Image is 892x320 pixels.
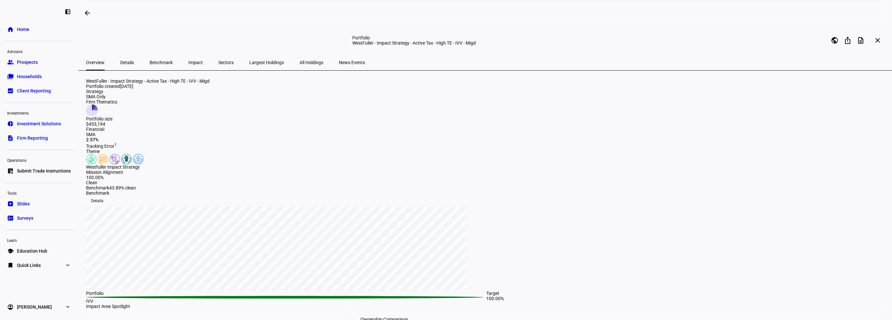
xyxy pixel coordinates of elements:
div: SMA Only [86,94,117,99]
eth-mat-symbol: expand_more [65,262,71,269]
span: Firm Reporting [17,135,48,141]
div: WestFuller - Impact Strategy - Active Tax - High TE - IVV - Migd [86,78,886,84]
div: Portfolio [352,35,618,40]
span: [PERSON_NAME] [17,304,52,310]
span: Details [91,196,103,206]
div: Portfolio created [86,84,886,89]
span: Education Hub [17,248,47,254]
span: Investment Solutions [17,120,61,127]
div: Portfolio size [86,116,117,121]
span: Largest Holdings [249,60,284,65]
eth-mat-symbol: folder_copy [7,73,14,80]
img: lgbtqJustice.colored.svg [98,154,108,164]
div: Strategy [86,89,117,94]
img: womensRights.colored.svg [133,154,143,164]
span: Quick Links [17,262,41,269]
div: Tools [4,188,74,197]
span: [DATE] [120,84,133,89]
eth-mat-symbol: list_alt_add [7,168,14,174]
span: Overview [86,60,105,65]
div: Learn [4,235,74,244]
div: Target [486,291,886,296]
span: 43.89% clean [109,185,136,190]
a: descriptionFirm Reporting [4,132,74,145]
div: WestFuller - Impact Strategy - Active Tax - High TE - IVV - Migd [352,40,618,46]
span: News Events [339,60,365,65]
eth-mat-symbol: home [7,26,14,33]
span: Benchmark [86,185,109,190]
div: Portfolio [86,291,486,296]
span: Benchmark [150,60,173,65]
a: groupProspects [4,56,74,69]
eth-mat-symbol: account_circle [7,304,14,310]
mat-icon: close [874,36,882,44]
div: Financial [86,127,886,132]
a: homeHome [4,23,74,36]
span: Surveys [17,215,33,221]
div: Benchmark [86,190,886,196]
mat-icon: arrow_backwards [83,9,91,17]
img: racialJustice.colored.svg [121,154,132,164]
a: pie_chartInvestment Solutions [4,117,74,130]
div: Firm Thematics [86,99,117,104]
a: folder_copyHouseholds [4,70,74,83]
div: Westfuller Impact Strategy [86,164,886,170]
mat-icon: public [831,36,839,44]
div: IVV [86,299,486,304]
div: Clean [86,180,136,185]
img: climateChange.colored.svg [86,154,96,164]
mat-icon: description [857,36,865,44]
eth-mat-symbol: slideshow [7,201,14,207]
div: Advisors [4,47,74,56]
button: Details [86,196,109,206]
eth-mat-symbol: group [7,59,14,65]
a: slideshowSlides [4,197,74,210]
span: Details [120,60,134,65]
div: Operations [4,155,74,164]
a: bid_landscapeClient Reporting [4,84,74,97]
div: Impact Area Spotlight [86,304,886,309]
eth-mat-symbol: pie_chart [7,120,14,127]
eth-mat-symbol: description [7,135,14,141]
div: 2.57% [86,137,886,142]
span: All Holdings [300,60,323,65]
div: 100.00% [486,296,886,304]
span: Impact [188,60,203,65]
div: chart, 1 series [86,206,467,291]
span: Slides [17,201,30,207]
div: Mission Alignment [86,170,886,175]
div: $453,194 [86,121,117,127]
span: Tracking Error [86,144,117,149]
eth-mat-symbol: left_panel_close [65,8,71,15]
span: Submit Trade Instructions [17,168,71,174]
eth-mat-symbol: bookmark [7,262,14,269]
img: poverty.colored.svg [110,154,120,164]
eth-mat-symbol: fact_check [7,215,14,221]
span: Home [17,26,29,33]
eth-mat-symbol: school [7,248,14,254]
sup: 1 [114,142,117,147]
a: fact_checkSurveys [4,212,74,225]
div: Investments [4,108,74,117]
div: SMA [86,132,886,137]
div: 100.00% [86,175,136,180]
span: Prospects [17,59,38,65]
span: Households [17,73,42,80]
eth-mat-symbol: expand_more [65,304,71,310]
mat-icon: ios_share [844,36,852,44]
span: Client Reporting [17,88,51,94]
span: Sectors [218,60,234,65]
eth-mat-symbol: bid_landscape [7,88,14,94]
div: Theme [86,149,886,154]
